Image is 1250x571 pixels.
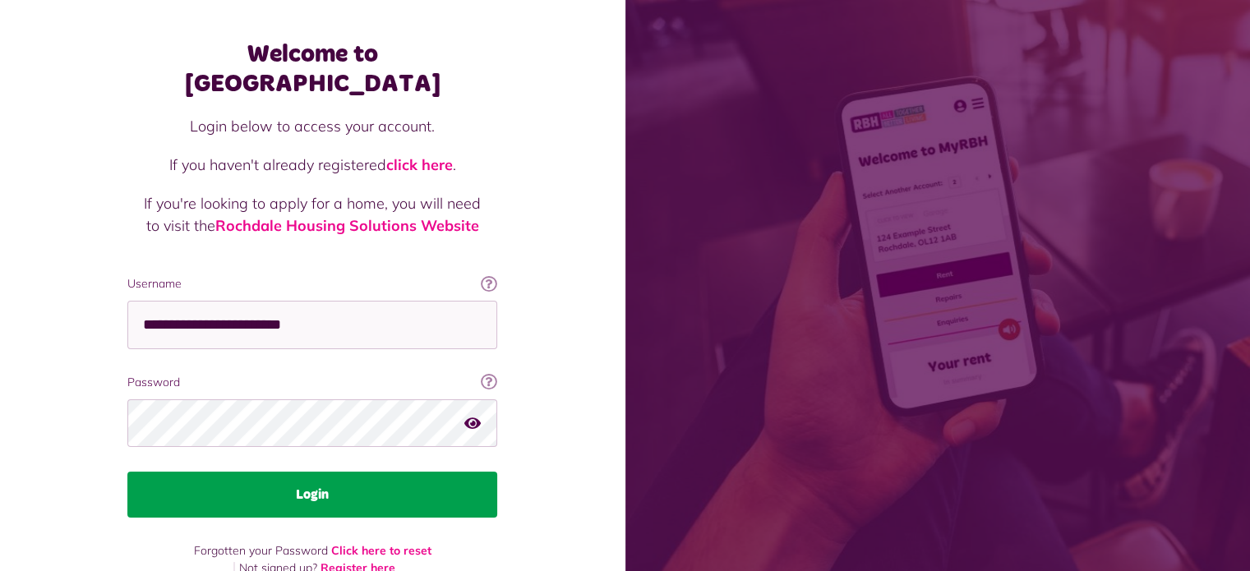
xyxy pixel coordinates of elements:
[127,472,497,518] button: Login
[144,115,481,137] p: Login below to access your account.
[127,374,497,391] label: Password
[144,192,481,237] p: If you're looking to apply for a home, you will need to visit the
[194,543,328,558] span: Forgotten your Password
[331,543,431,558] a: Click here to reset
[215,216,479,235] a: Rochdale Housing Solutions Website
[144,154,481,176] p: If you haven't already registered .
[127,275,497,292] label: Username
[127,39,497,99] h1: Welcome to [GEOGRAPHIC_DATA]
[386,155,453,174] a: click here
